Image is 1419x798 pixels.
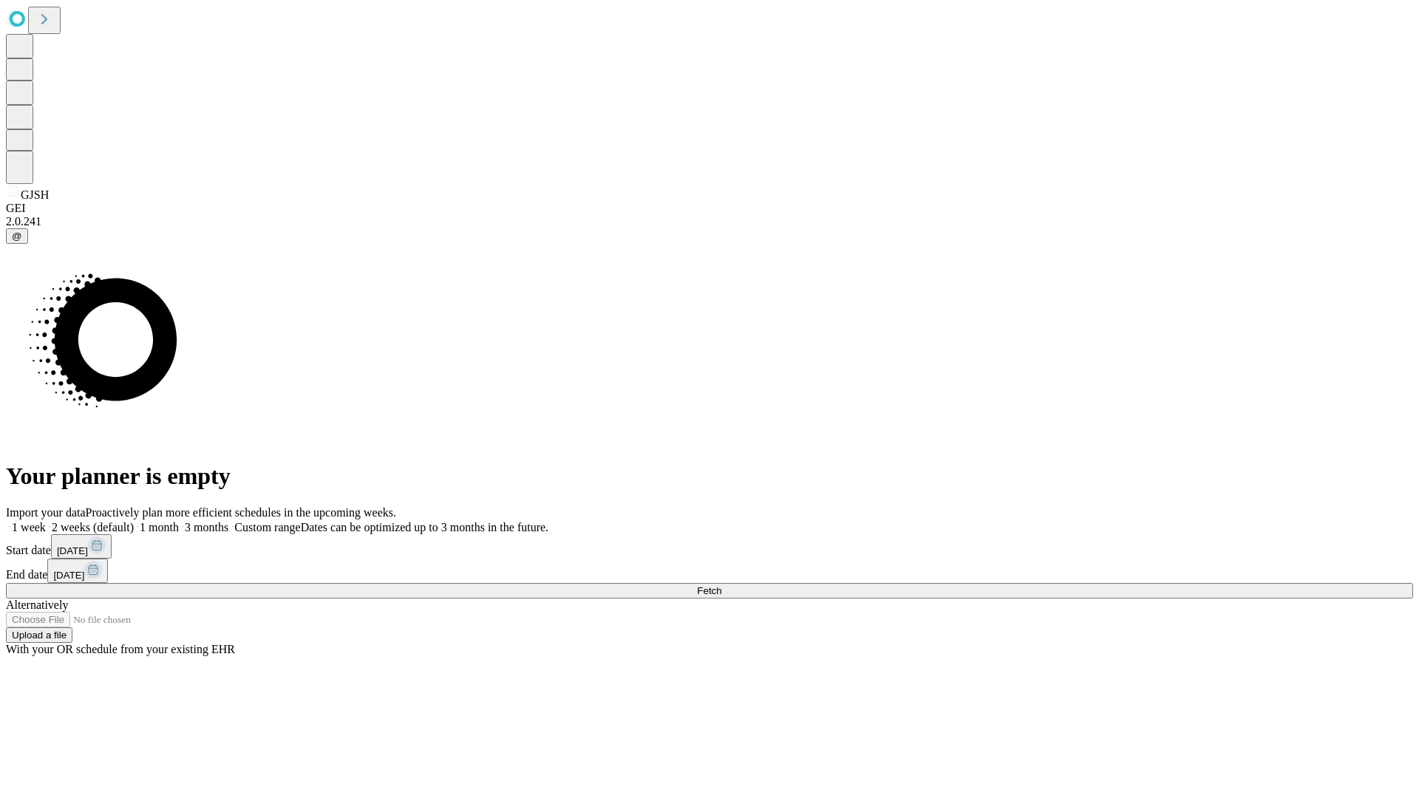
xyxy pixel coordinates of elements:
span: Dates can be optimized up to 3 months in the future. [301,521,548,533]
span: 2 weeks (default) [52,521,134,533]
button: Upload a file [6,627,72,643]
span: Import your data [6,506,86,519]
button: @ [6,228,28,244]
div: Start date [6,534,1413,559]
button: [DATE] [51,534,112,559]
span: Fetch [697,585,721,596]
div: GEI [6,202,1413,215]
span: [DATE] [57,545,88,556]
span: 1 week [12,521,46,533]
span: Custom range [234,521,300,533]
button: [DATE] [47,559,108,583]
span: GJSH [21,188,49,201]
button: Fetch [6,583,1413,598]
div: End date [6,559,1413,583]
span: 3 months [185,521,228,533]
span: Alternatively [6,598,68,611]
h1: Your planner is empty [6,463,1413,490]
span: With your OR schedule from your existing EHR [6,643,235,655]
div: 2.0.241 [6,215,1413,228]
span: [DATE] [53,570,84,581]
span: @ [12,231,22,242]
span: Proactively plan more efficient schedules in the upcoming weeks. [86,506,396,519]
span: 1 month [140,521,179,533]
